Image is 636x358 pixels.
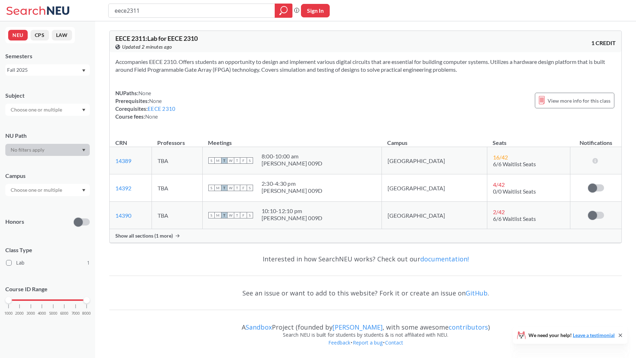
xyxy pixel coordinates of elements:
td: TBA [152,202,202,229]
a: Sandbox [246,323,272,331]
span: 16 / 42 [493,154,508,161]
span: 4 / 42 [493,181,505,188]
div: NU Path [5,132,90,140]
div: Subject [5,92,90,99]
div: Dropdown arrow [5,184,90,196]
a: documentation! [420,255,469,263]
span: 5000 [49,311,57,315]
span: 1000 [4,311,13,315]
div: • • [109,339,622,357]
div: Semesters [5,52,90,60]
th: Notifications [570,132,621,147]
div: Show all sections (1 more) [110,229,621,243]
span: T [234,212,240,218]
span: M [215,185,221,191]
div: CRN [115,139,127,147]
div: Campus [5,172,90,180]
td: TBA [152,174,202,202]
section: Accompanies EECE 2310. Offers students an opportunity to design and implement various digital cir... [115,58,616,74]
span: None [138,90,151,96]
span: T [234,157,240,164]
div: Fall 2025 [7,66,81,74]
span: M [215,212,221,218]
div: Dropdown arrow [5,144,90,156]
span: 0/0 Waitlist Seats [493,188,536,195]
a: contributors [449,323,488,331]
td: [GEOGRAPHIC_DATA] [382,174,487,202]
div: Dropdown arrow [5,104,90,116]
span: 7000 [71,311,80,315]
span: F [240,157,247,164]
a: Feedback [328,339,351,346]
a: GitHub [466,289,488,297]
svg: Dropdown arrow [82,69,86,72]
span: 3000 [27,311,35,315]
svg: magnifying glass [279,6,288,16]
div: Search NEU is built for students by students & is not affiliated with NEU. [109,331,622,339]
span: T [234,185,240,191]
span: S [208,157,215,164]
span: EECE 2311 : Lab for EECE 2310 [115,34,198,42]
th: Meetings [202,132,382,147]
button: CPS [31,30,49,40]
button: Sign In [301,4,330,17]
label: Lab [6,258,90,267]
div: Fall 2025Dropdown arrow [5,64,90,76]
td: TBA [152,147,202,174]
span: S [247,157,253,164]
span: F [240,185,247,191]
span: None [149,98,162,104]
div: 2:30 - 4:30 pm [262,180,323,187]
span: 1 [87,259,90,267]
a: Contact [385,339,404,346]
a: 14390 [115,212,131,219]
a: Report a bug [352,339,383,346]
span: W [227,185,234,191]
span: S [208,212,215,218]
span: M [215,157,221,164]
span: 1 CREDIT [591,39,616,47]
a: [PERSON_NAME] [333,323,383,331]
td: [GEOGRAPHIC_DATA] [382,147,487,174]
span: F [240,212,247,218]
th: Professors [152,132,202,147]
input: Choose one or multiple [7,186,67,194]
span: T [221,212,227,218]
svg: Dropdown arrow [82,109,86,112]
p: Honors [5,218,24,226]
svg: Dropdown arrow [82,149,86,152]
span: T [221,157,227,164]
a: 14389 [115,157,131,164]
a: EECE 2310 [148,105,175,112]
span: 4000 [38,311,46,315]
span: Updated 2 minutes ago [122,43,172,51]
span: 6000 [60,311,68,315]
th: Seats [487,132,570,147]
span: 6/6 Waitlist Seats [493,215,536,222]
input: Class, professor, course number, "phrase" [114,5,270,17]
span: 2000 [15,311,24,315]
span: 6/6 Waitlist Seats [493,161,536,167]
input: Choose one or multiple [7,105,67,114]
button: LAW [52,30,72,40]
span: We need your help! [528,333,615,338]
span: S [247,185,253,191]
div: [PERSON_NAME] 009D [262,160,323,167]
span: T [221,185,227,191]
button: NEU [8,30,28,40]
a: Leave a testimonial [573,332,615,338]
div: NUPaths: Prerequisites: Corequisites: Course fees: [115,89,175,120]
span: Show all sections (1 more) [115,233,173,239]
div: [PERSON_NAME] 009D [262,215,323,222]
span: 2 / 42 [493,208,505,215]
th: Campus [382,132,487,147]
span: View more info for this class [548,96,610,105]
div: 8:00 - 10:00 am [262,153,323,160]
span: S [208,185,215,191]
span: 8000 [82,311,91,315]
span: None [145,113,158,120]
span: W [227,157,234,164]
div: 10:10 - 12:10 pm [262,207,323,215]
div: magnifying glass [275,4,292,18]
div: [PERSON_NAME] 009D [262,187,323,194]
